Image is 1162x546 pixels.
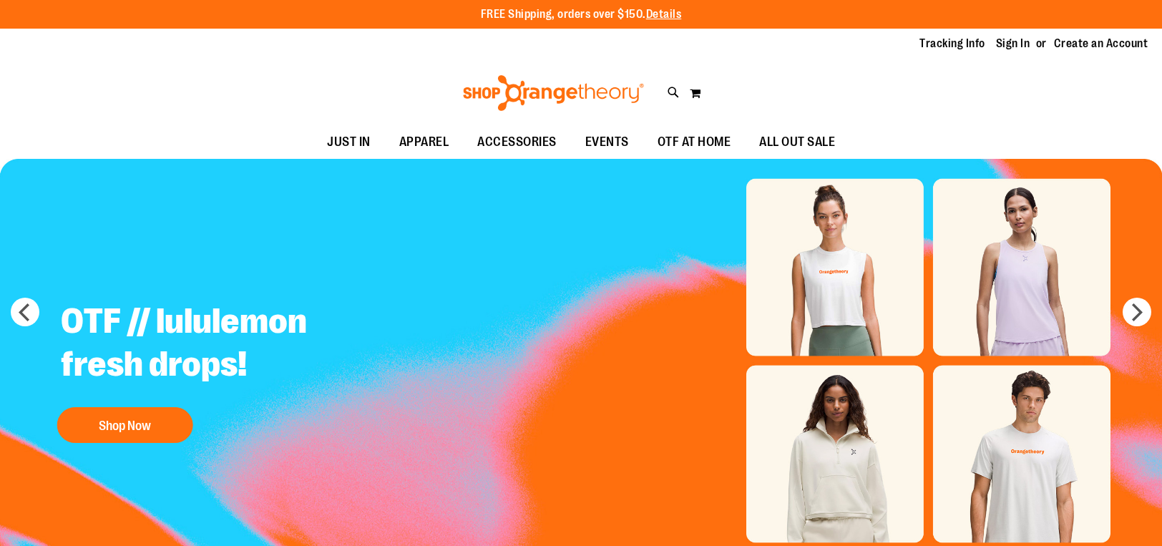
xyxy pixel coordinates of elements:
[477,126,557,158] span: ACCESSORIES
[658,126,731,158] span: OTF AT HOME
[759,126,835,158] span: ALL OUT SALE
[1123,298,1151,326] button: next
[585,126,629,158] span: EVENTS
[996,36,1030,52] a: Sign In
[50,289,406,450] a: OTF // lululemon fresh drops! Shop Now
[481,6,682,23] p: FREE Shipping, orders over $150.
[919,36,985,52] a: Tracking Info
[327,126,371,158] span: JUST IN
[399,126,449,158] span: APPAREL
[646,8,682,21] a: Details
[461,75,646,111] img: Shop Orangetheory
[11,298,39,326] button: prev
[50,289,406,400] h2: OTF // lululemon fresh drops!
[57,407,193,443] button: Shop Now
[1054,36,1148,52] a: Create an Account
